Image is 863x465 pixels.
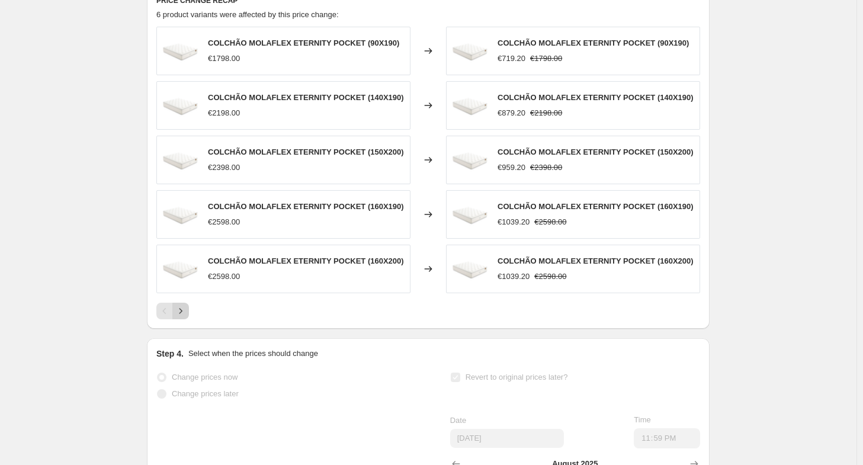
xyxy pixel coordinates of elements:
span: Change prices now [172,373,238,381]
span: COLCHÃO MOLAFLEX ETERNITY POCKET (150X200) [208,147,404,156]
div: €1039.20 [498,216,530,228]
div: €1798.00 [208,53,240,65]
div: €2198.00 [208,107,240,119]
img: ETERNITYPOCKETCOLCHAO_80x.png [163,197,198,232]
strike: €2598.00 [534,271,566,283]
button: Next [172,303,189,319]
div: €959.20 [498,162,525,174]
span: COLCHÃO MOLAFLEX ETERNITY POCKET (150X200) [498,147,694,156]
span: COLCHÃO MOLAFLEX ETERNITY POCKET (140X190) [498,93,694,102]
span: COLCHÃO MOLAFLEX ETERNITY POCKET (160X190) [498,202,694,211]
span: COLCHÃO MOLAFLEX ETERNITY POCKET (160X190) [208,202,404,211]
div: €2598.00 [208,271,240,283]
span: Change prices later [172,389,239,398]
span: Date [450,416,466,425]
strike: €2598.00 [534,216,566,228]
img: ETERNITYPOCKETCOLCHAO_80x.png [453,88,488,123]
input: 8/12/2025 [450,429,564,448]
div: €719.20 [498,53,525,65]
h2: Step 4. [156,348,184,360]
img: ETERNITYPOCKETCOLCHAO_80x.png [453,251,488,287]
nav: Pagination [156,303,189,319]
span: COLCHÃO MOLAFLEX ETERNITY POCKET (140X190) [208,93,404,102]
strike: €2198.00 [530,107,562,119]
div: €2598.00 [208,216,240,228]
img: ETERNITYPOCKETCOLCHAO_80x.png [163,88,198,123]
span: 6 product variants were affected by this price change: [156,10,339,19]
div: €2398.00 [208,162,240,174]
span: Time [634,415,650,424]
img: ETERNITYPOCKETCOLCHAO_80x.png [163,142,198,178]
span: COLCHÃO MOLAFLEX ETERNITY POCKET (160X200) [208,256,404,265]
img: ETERNITYPOCKETCOLCHAO_80x.png [453,33,488,69]
span: COLCHÃO MOLAFLEX ETERNITY POCKET (90X190) [208,39,399,47]
div: €1039.20 [498,271,530,283]
img: ETERNITYPOCKETCOLCHAO_80x.png [453,142,488,178]
span: COLCHÃO MOLAFLEX ETERNITY POCKET (160X200) [498,256,694,265]
img: ETERNITYPOCKETCOLCHAO_80x.png [163,33,198,69]
strike: €2398.00 [530,162,562,174]
span: Revert to original prices later? [466,373,568,381]
strike: €1798.00 [530,53,562,65]
span: COLCHÃO MOLAFLEX ETERNITY POCKET (90X190) [498,39,689,47]
div: €879.20 [498,107,525,119]
img: ETERNITYPOCKETCOLCHAO_80x.png [453,197,488,232]
p: Select when the prices should change [188,348,318,360]
img: ETERNITYPOCKETCOLCHAO_80x.png [163,251,198,287]
input: 12:00 [634,428,700,448]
